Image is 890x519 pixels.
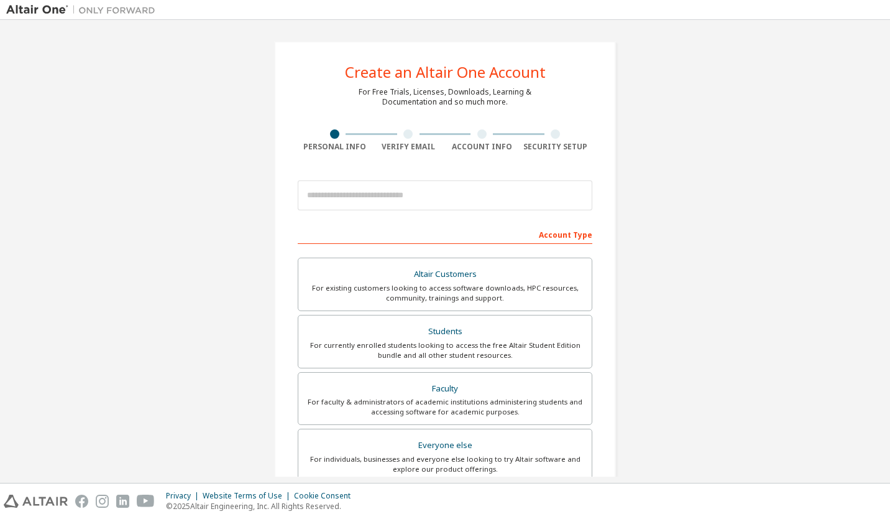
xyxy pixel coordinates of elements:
[345,65,546,80] div: Create an Altair One Account
[75,495,88,508] img: facebook.svg
[298,224,592,244] div: Account Type
[306,323,584,340] div: Students
[6,4,162,16] img: Altair One
[306,283,584,303] div: For existing customers looking to access software downloads, HPC resources, community, trainings ...
[137,495,155,508] img: youtube.svg
[445,142,519,152] div: Account Info
[306,454,584,474] div: For individuals, businesses and everyone else looking to try Altair software and explore our prod...
[306,380,584,398] div: Faculty
[203,491,294,501] div: Website Terms of Use
[294,491,358,501] div: Cookie Consent
[306,340,584,360] div: For currently enrolled students looking to access the free Altair Student Edition bundle and all ...
[306,397,584,417] div: For faculty & administrators of academic institutions administering students and accessing softwa...
[372,142,446,152] div: Verify Email
[298,142,372,152] div: Personal Info
[166,491,203,501] div: Privacy
[4,495,68,508] img: altair_logo.svg
[359,87,531,107] div: For Free Trials, Licenses, Downloads, Learning & Documentation and so much more.
[306,437,584,454] div: Everyone else
[519,142,593,152] div: Security Setup
[96,495,109,508] img: instagram.svg
[116,495,129,508] img: linkedin.svg
[166,501,358,512] p: © 2025 Altair Engineering, Inc. All Rights Reserved.
[306,266,584,283] div: Altair Customers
